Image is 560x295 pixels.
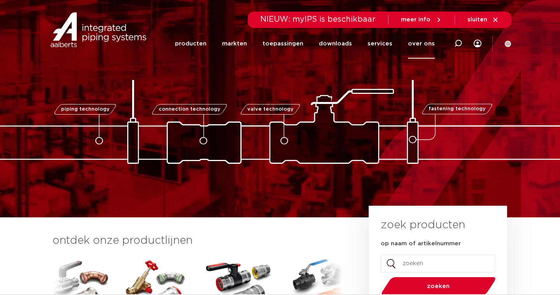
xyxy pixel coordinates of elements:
a: toepassingen [262,29,303,59]
span: piping technology [61,107,109,112]
span: sluiten [467,17,487,23]
span: meer info [401,17,430,23]
a: markten [222,29,247,59]
label: op naam of artikelnummer [381,240,461,248]
span: zoeken [401,283,476,289]
span: fastening technology [429,107,486,112]
a: downloads [319,29,352,59]
span: NIEUW: myIPS is beschikbaar [260,16,376,23]
a: services [367,29,392,59]
nav: Menu [175,29,435,59]
span: connection technology [159,107,220,112]
h3: ontdek onze productlijnen [52,233,343,248]
a: meer info [401,16,442,23]
a: sluiten [467,16,499,23]
span: valve technology [247,107,293,112]
input: zoeken [381,255,495,272]
a: over ons [408,29,435,59]
a: producten [175,29,206,59]
h3: zoek producten [381,217,465,233]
